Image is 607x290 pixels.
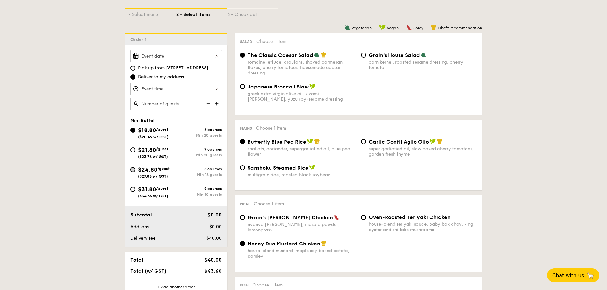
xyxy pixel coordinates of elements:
span: Chat with us [552,272,584,279]
span: Grain's House Salad [369,52,420,58]
span: $0.00 [207,212,222,218]
span: $43.60 [204,268,222,274]
input: Event time [130,83,222,95]
span: Grain's [PERSON_NAME] Chicken [248,215,333,221]
div: shallots, coriander, supergarlicfied oil, blue pea flower [248,146,356,157]
img: icon-add.58712e84.svg [213,98,222,110]
div: + Add another order [130,285,222,290]
span: Subtotal [130,212,152,218]
img: icon-vegan.f8ff3823.svg [309,83,316,89]
span: Oven-Roasted Teriyaki Chicken [369,214,451,220]
span: Order 1 [130,37,149,42]
span: ($20.49 w/ GST) [138,135,169,139]
span: Fish [240,283,249,287]
img: icon-chef-hat.a58ddaea.svg [314,138,320,144]
span: ($34.66 w/ GST) [138,194,168,198]
input: $24.80/guest($27.03 w/ GST)8 coursesMin 15 guests [130,167,135,172]
img: icon-vegan.f8ff3823.svg [307,138,313,144]
span: 🦙 [587,272,594,279]
div: Min 20 guests [176,133,222,138]
span: $40.00 [204,257,222,263]
span: Salad [240,39,252,44]
span: Butterfly Blue Pea Rice [248,139,306,145]
span: Add-ons [130,224,149,230]
img: icon-reduce.1d2dbef1.svg [203,98,213,110]
span: $31.80 [138,186,156,193]
span: The Classic Caesar Salad [248,52,313,58]
span: Japanese Broccoli Slaw [248,84,309,90]
input: $21.80/guest($23.76 w/ GST)7 coursesMin 20 guests [130,147,135,152]
span: Total (w/ GST) [130,268,166,274]
div: 9 courses [176,187,222,191]
input: The Classic Caesar Saladromaine lettuce, croutons, shaved parmesan flakes, cherry tomatoes, house... [240,53,245,58]
span: Choose 1 item [256,125,286,131]
span: Mains [240,126,252,131]
div: 6 courses [176,127,222,132]
input: Event date [130,50,222,62]
img: icon-vegan.f8ff3823.svg [430,138,436,144]
div: romaine lettuce, croutons, shaved parmesan flakes, cherry tomatoes, housemade caesar dressing [248,60,356,76]
div: Min 20 guests [176,153,222,157]
input: Butterfly Blue Pea Riceshallots, coriander, supergarlicfied oil, blue pea flower [240,139,245,144]
img: icon-chef-hat.a58ddaea.svg [321,240,327,246]
span: /guest [156,147,168,151]
button: Chat with us🦙 [547,268,599,282]
img: icon-vegetarian.fe4039eb.svg [314,52,320,58]
span: Choose 1 item [254,201,284,207]
img: icon-vegan.f8ff3823.svg [309,165,315,170]
span: Chef's recommendation [438,26,482,30]
input: $31.80/guest($34.66 w/ GST)9 coursesMin 10 guests [130,187,135,192]
input: Oven-Roasted Teriyaki Chickenhouse-blend teriyaki sauce, baby bok choy, king oyster and shiitake ... [361,215,366,220]
span: Meat [240,202,250,206]
span: Vegan [387,26,399,30]
span: $40.00 [206,236,222,241]
img: icon-spicy.37a8142b.svg [406,25,412,30]
img: icon-vegetarian.fe4039eb.svg [421,52,426,58]
img: icon-chef-hat.a58ddaea.svg [321,52,327,58]
span: Total [130,257,143,263]
input: Garlic Confit Aglio Oliosuper garlicfied oil, slow baked cherry tomatoes, garden fresh thyme [361,139,366,144]
div: greek extra virgin olive oil, kizami [PERSON_NAME], yuzu soy-sesame dressing [248,91,356,102]
span: $18.80 [138,127,156,134]
img: icon-vegan.f8ff3823.svg [379,25,386,30]
input: Grain's House Saladcorn kernel, roasted sesame dressing, cherry tomato [361,53,366,58]
span: $0.00 [209,224,222,230]
span: Pick up from [STREET_ADDRESS] [138,65,208,71]
img: icon-chef-hat.a58ddaea.svg [437,138,443,144]
img: icon-vegetarian.fe4039eb.svg [344,25,350,30]
span: Mini Buffet [130,118,155,123]
input: Number of guests [130,98,222,110]
span: Deliver to my address [138,74,184,80]
div: house-blend mustard, maple soy baked potato, parsley [248,248,356,259]
div: multigrain rice, roasted black soybean [248,172,356,178]
input: Honey Duo Mustard Chickenhouse-blend mustard, maple soy baked potato, parsley [240,241,245,246]
input: Pick up from [STREET_ADDRESS] [130,66,135,71]
input: $18.80/guest($20.49 w/ GST)6 coursesMin 20 guests [130,128,135,133]
div: super garlicfied oil, slow baked cherry tomatoes, garden fresh thyme [369,146,477,157]
span: Choose 1 item [252,282,283,288]
div: corn kernel, roasted sesame dressing, cherry tomato [369,60,477,70]
span: /guest [156,186,168,191]
span: $21.80 [138,146,156,153]
span: ($23.76 w/ GST) [138,154,168,159]
span: /guest [157,166,170,171]
div: nyonya [PERSON_NAME], masala powder, lemongrass [248,222,356,233]
span: Spicy [413,26,423,30]
div: house-blend teriyaki sauce, baby bok choy, king oyster and shiitake mushrooms [369,222,477,232]
span: $24.80 [138,166,157,173]
div: 7 courses [176,147,222,152]
div: 1 - Select menu [125,9,176,18]
input: Grain's [PERSON_NAME] Chickennyonya [PERSON_NAME], masala powder, lemongrass [240,215,245,220]
span: Vegetarian [351,26,372,30]
span: Choose 1 item [256,39,286,44]
span: Sanshoku Steamed Rice [248,165,308,171]
input: Japanese Broccoli Slawgreek extra virgin olive oil, kizami [PERSON_NAME], yuzu soy-sesame dressing [240,84,245,89]
span: Honey Duo Mustard Chicken [248,241,320,247]
img: icon-chef-hat.a58ddaea.svg [431,25,437,30]
div: 3 - Check out [227,9,278,18]
span: Garlic Confit Aglio Olio [369,139,429,145]
span: ($27.03 w/ GST) [138,174,168,179]
input: Deliver to my address [130,74,135,80]
span: /guest [156,127,168,131]
input: Sanshoku Steamed Ricemultigrain rice, roasted black soybean [240,165,245,170]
